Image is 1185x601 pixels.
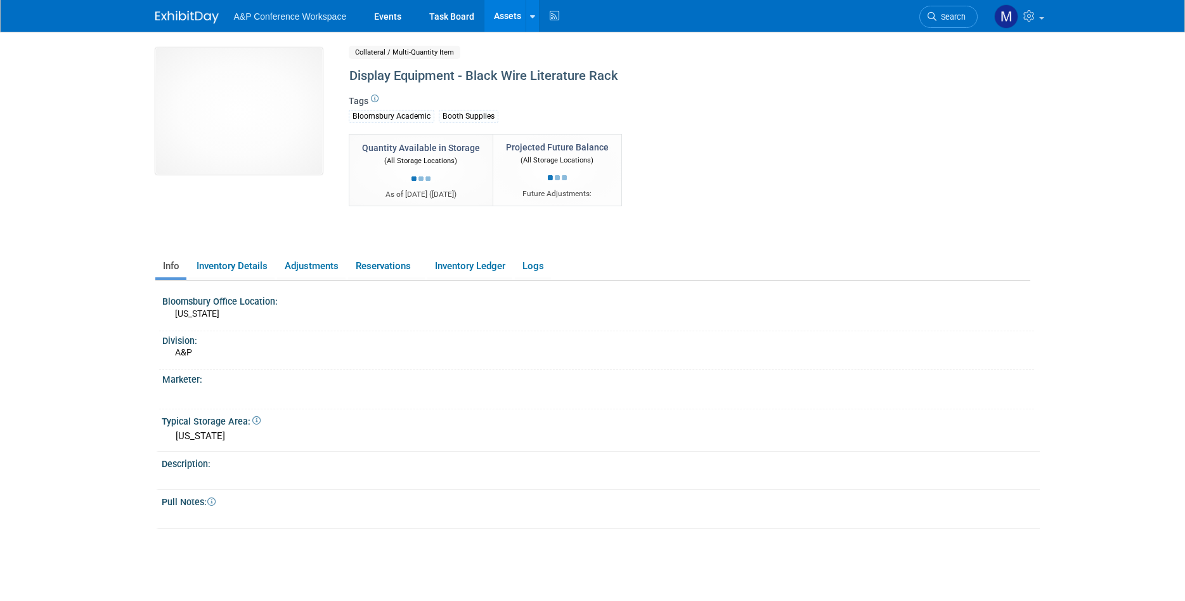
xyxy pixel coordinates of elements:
[432,190,454,199] span: [DATE]
[175,308,219,319] span: [US_STATE]
[162,292,1034,308] div: Bloomsbury Office Location:
[234,11,347,22] span: A&P Conference Workspace
[362,142,480,154] div: Quantity Available in Storage
[994,4,1018,29] img: Maria Rohde
[155,11,219,23] img: ExhibitDay
[345,65,926,88] div: Display Equipment - Black Wire Literature Rack
[427,255,512,277] a: Inventory Ledger
[189,255,275,277] a: Inventory Details
[439,110,498,123] div: Booth Supplies
[171,426,1030,446] div: [US_STATE]
[155,48,323,175] img: View Images
[506,188,609,199] div: Future Adjustments:
[919,6,978,28] a: Search
[349,110,434,123] div: Bloomsbury Academic
[349,95,926,131] div: Tags
[162,454,1040,470] div: Description:
[362,189,480,200] div: As of [DATE] ( )
[936,12,966,22] span: Search
[155,255,186,277] a: Info
[362,154,480,166] div: (All Storage Locations)
[506,141,609,154] div: Projected Future Balance
[548,175,567,180] img: loading...
[348,255,425,277] a: Reservations
[349,46,460,59] span: Collateral / Multi-Quantity Item
[175,347,192,357] span: A&P
[515,255,551,277] a: Logs
[277,255,346,277] a: Adjustments
[506,154,609,166] div: (All Storage Locations)
[162,370,1034,386] div: Marketer:
[162,492,1040,508] div: Pull Notes:
[411,176,431,182] img: loading...
[162,416,261,426] span: Typical Storage Area:
[162,331,1034,347] div: Division:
